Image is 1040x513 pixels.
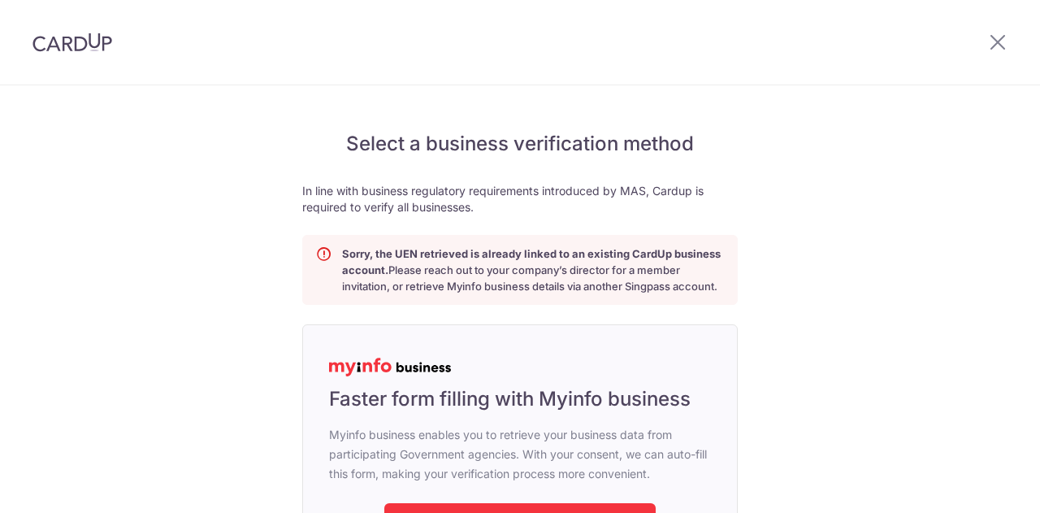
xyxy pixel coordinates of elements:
img: MyInfoLogo [329,358,451,376]
b: Sorry, the UEN retrieved is already linked to an existing CardUp business account. [342,247,721,276]
iframe: Opens a widget where you can find more information [936,464,1024,505]
span: Faster form filling with Myinfo business [329,386,691,412]
img: CardUp [32,33,112,52]
p: Please reach out to your company’s director for a member invitation, or retrieve Myinfo business ... [342,246,724,294]
h5: Select a business verification method [302,131,738,157]
p: In line with business regulatory requirements introduced by MAS, Cardup is required to verify all... [302,183,738,215]
span: Myinfo business enables you to retrieve your business data from participating Government agencies... [329,425,711,484]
